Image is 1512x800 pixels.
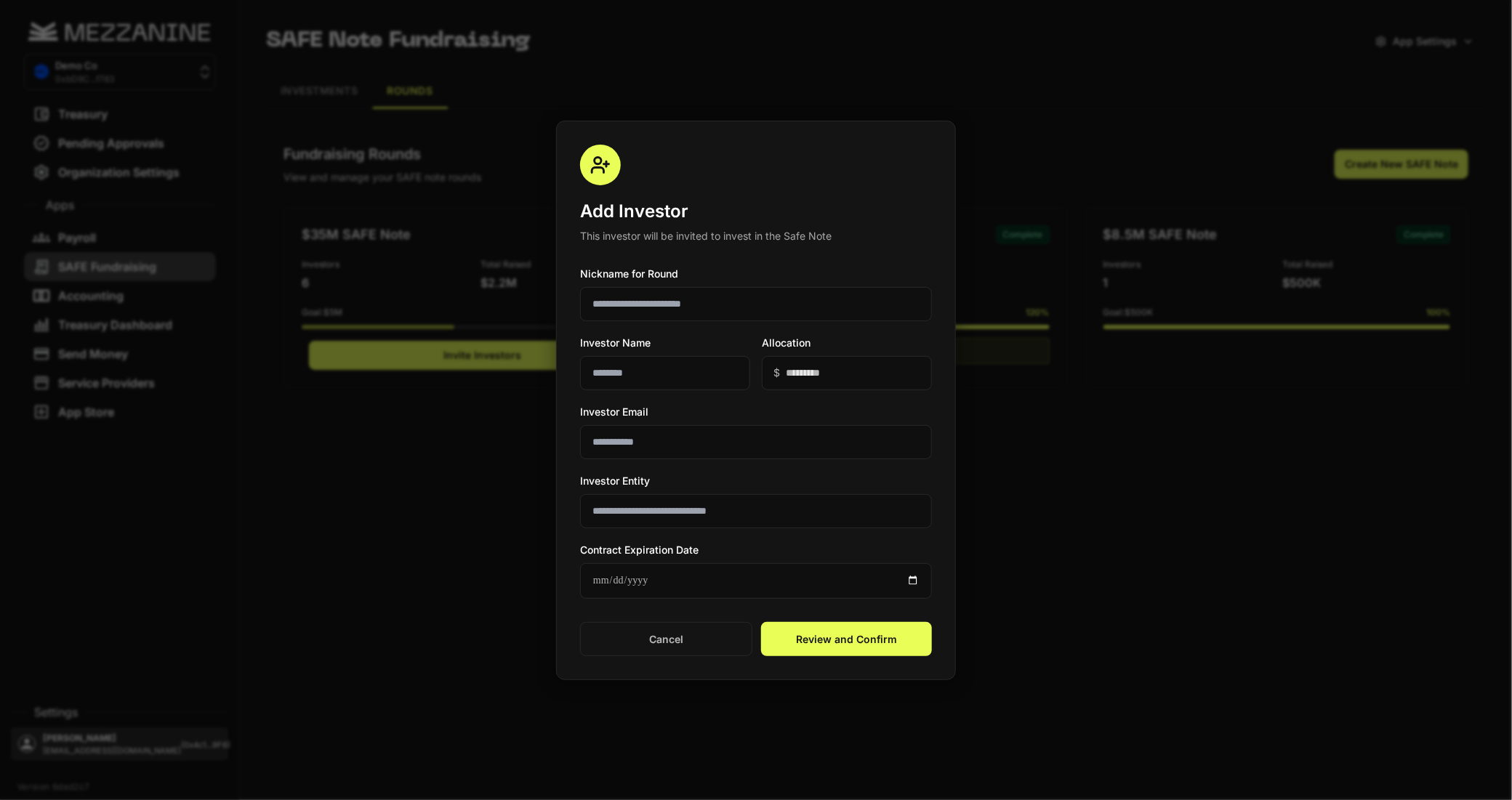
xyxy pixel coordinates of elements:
[580,267,932,281] label: Nickname for Round
[580,474,932,488] label: Investor Entity
[773,365,780,381] span: $
[580,336,750,350] label: Investor Name
[580,229,932,243] p: This investor will be invited to invest in the Safe Note
[580,622,752,656] button: Cancel
[580,543,932,557] label: Contract Expiration Date
[761,622,932,656] button: Review and Confirm
[580,200,932,223] h3: Add Investor
[762,336,932,350] label: Allocation
[580,405,932,419] label: Investor Email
